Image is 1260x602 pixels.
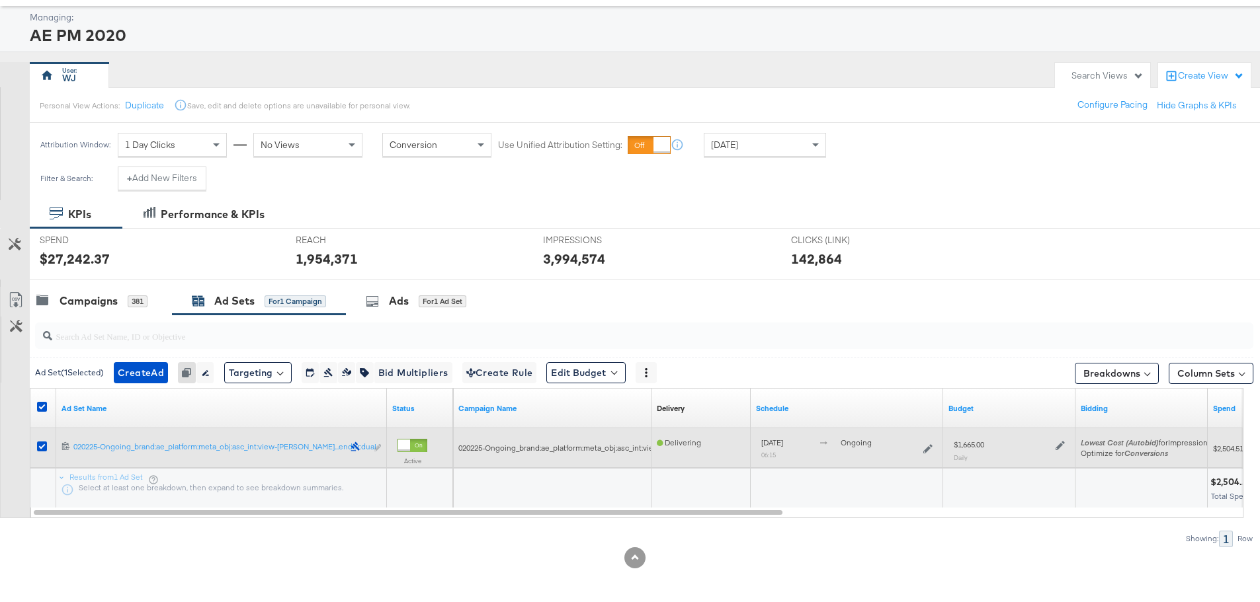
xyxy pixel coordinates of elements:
[392,400,448,411] a: Shows the current state of your Ad Set.
[761,435,783,445] span: [DATE]
[378,362,448,379] span: Bid Multipliers
[60,291,118,306] div: Campaigns
[1210,473,1255,486] div: $2,504.51
[118,164,206,188] button: +Add New Filters
[40,246,110,266] div: $27,242.37
[127,169,132,182] strong: +
[462,359,537,381] button: Create Rule
[62,69,76,82] div: WJ
[458,440,802,450] span: 020225-Ongoing_brand:ae_platform:meta_obj:asc_int:view-content_aud:asc-shopping_gender:dual
[1169,360,1253,381] button: Column Sets
[1219,528,1233,545] div: 1
[125,96,164,109] button: Duplicate
[1185,531,1219,541] div: Showing:
[1237,531,1253,541] div: Row
[419,293,466,305] div: for 1 Ad Set
[374,359,452,381] button: Bid Multipliers
[657,435,701,445] span: Delivering
[296,231,395,244] span: REACH
[40,231,139,244] span: SPEND
[261,136,300,148] span: No Views
[40,171,93,180] div: Filter & Search:
[657,400,685,411] div: Delivery
[546,359,626,381] button: Edit Budget
[1178,67,1244,80] div: Create View
[224,359,292,381] button: Targeting
[40,137,111,147] div: Attribution Window:
[30,21,1253,44] div: AE PM 2020
[128,293,147,305] div: 381
[62,400,382,411] a: Your Ad Set name.
[1075,360,1159,381] button: Breakdowns
[1071,67,1144,79] div: Search Views
[52,315,1142,341] input: Search Ad Set Name, ID or Objective
[187,98,410,108] div: Save, edit and delete options are unavailable for personal view.
[161,204,265,219] div: Performance & KPIs
[543,231,642,244] span: IMPRESSIONS
[543,246,605,266] div: 3,994,574
[841,435,872,445] span: ongoing
[296,246,358,266] div: 1,954,371
[1157,96,1237,109] button: Hide Graphs & KPIs
[1081,445,1212,456] div: Optimize for
[265,293,326,305] div: for 1 Campaign
[1211,488,1253,498] span: Total Spend
[756,400,938,411] a: Shows when your Ad Set is scheduled to deliver.
[954,437,984,447] div: $1,665.00
[390,136,437,148] span: Conversion
[498,136,622,149] label: Use Unified Attribution Setting:
[761,448,776,456] sub: 06:15
[1081,435,1159,445] em: Lowest Cost (Autobid)
[68,204,91,219] div: KPIs
[30,9,1253,21] div: Managing:
[125,136,175,148] span: 1 Day Clicks
[1081,400,1202,411] a: Shows your bid and optimisation settings for this Ad Set.
[1124,445,1168,455] em: Conversions
[711,136,738,148] span: [DATE]
[40,98,120,108] div: Personal View Actions:
[118,362,164,379] span: Create Ad
[35,364,104,376] div: Ad Set ( 1 Selected)
[948,400,1070,411] a: Shows the current budget of Ad Set.
[458,400,646,411] a: Your campaign name.
[214,291,255,306] div: Ad Sets
[73,439,343,453] a: 020225-Ongoing_brand:ae_platform:meta_obj:asc_int:view-[PERSON_NAME]...ender:dual
[114,359,168,381] button: CreateAd
[389,291,409,306] div: Ads
[398,454,427,463] label: Active
[791,231,890,244] span: CLICKS (LINK)
[791,246,842,266] div: 142,864
[1068,91,1157,114] button: Configure Pacing
[1081,435,1212,445] span: for Impressions
[73,439,343,449] div: 020225-Ongoing_brand:ae_platform:meta_obj:asc_int:view-[PERSON_NAME]...ender:dual
[657,400,685,411] a: Reflects the ability of your Ad Set to achieve delivery based on ad states, schedule and budget.
[466,362,533,379] span: Create Rule
[954,451,968,459] sub: Daily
